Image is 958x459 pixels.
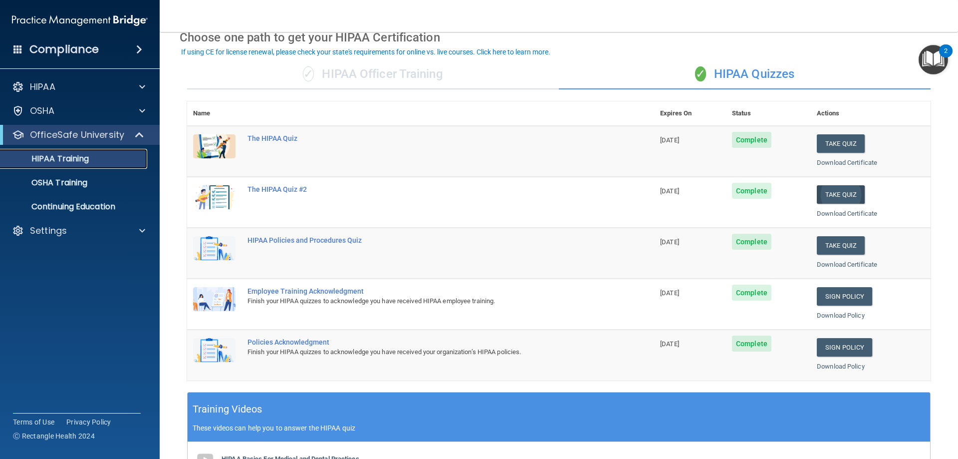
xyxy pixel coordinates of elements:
[30,225,67,237] p: Settings
[12,225,145,237] a: Settings
[303,66,314,81] span: ✓
[12,10,148,30] img: PMB logo
[695,66,706,81] span: ✓
[944,51,948,64] div: 2
[732,336,771,352] span: Complete
[247,185,604,193] div: The HIPAA Quiz #2
[66,417,111,427] a: Privacy Policy
[6,154,89,164] p: HIPAA Training
[811,101,931,126] th: Actions
[247,338,604,346] div: Policies Acknowledgment
[12,105,145,117] a: OSHA
[181,48,550,55] div: If using CE for license renewal, please check your state's requirements for online vs. live cours...
[817,312,865,319] a: Download Policy
[817,236,865,255] button: Take Quiz
[732,285,771,301] span: Complete
[817,287,872,306] a: Sign Policy
[660,289,679,297] span: [DATE]
[660,136,679,144] span: [DATE]
[247,295,604,307] div: Finish your HIPAA quizzes to acknowledge you have received HIPAA employee training.
[12,81,145,93] a: HIPAA
[654,101,726,126] th: Expires On
[187,59,559,89] div: HIPAA Officer Training
[817,134,865,153] button: Take Quiz
[732,132,771,148] span: Complete
[30,105,55,117] p: OSHA
[6,202,143,212] p: Continuing Education
[726,101,811,126] th: Status
[180,47,552,57] button: If using CE for license renewal, please check your state's requirements for online vs. live cours...
[660,187,679,195] span: [DATE]
[30,129,124,141] p: OfficeSafe University
[193,424,925,432] p: These videos can help you to answer the HIPAA quiz
[13,417,54,427] a: Terms of Use
[660,340,679,348] span: [DATE]
[187,101,241,126] th: Name
[30,81,55,93] p: HIPAA
[732,234,771,250] span: Complete
[6,178,87,188] p: OSHA Training
[817,261,877,268] a: Download Certificate
[559,59,931,89] div: HIPAA Quizzes
[247,346,604,358] div: Finish your HIPAA quizzes to acknowledge you have received your organization’s HIPAA policies.
[660,238,679,246] span: [DATE]
[12,129,145,141] a: OfficeSafe University
[29,42,99,56] h4: Compliance
[817,210,877,217] a: Download Certificate
[247,134,604,142] div: The HIPAA Quiz
[919,45,948,74] button: Open Resource Center, 2 new notifications
[817,363,865,370] a: Download Policy
[732,183,771,199] span: Complete
[817,338,872,357] a: Sign Policy
[13,431,95,441] span: Ⓒ Rectangle Health 2024
[193,401,262,418] h5: Training Videos
[247,287,604,295] div: Employee Training Acknowledgment
[817,185,865,204] button: Take Quiz
[817,159,877,166] a: Download Certificate
[247,236,604,244] div: HIPAA Policies and Procedures Quiz
[180,23,938,52] div: Choose one path to get your HIPAA Certification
